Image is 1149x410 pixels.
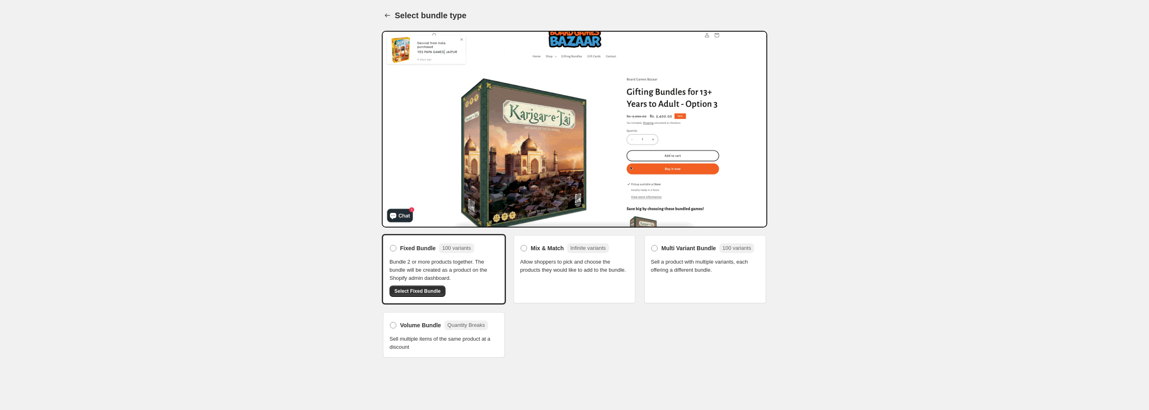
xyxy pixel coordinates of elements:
[442,245,471,251] span: 100 variants
[531,244,564,252] span: Mix & Match
[448,322,485,328] span: Quantity Breaks
[400,244,436,252] span: Fixed Bundle
[394,288,441,294] span: Select Fixed Bundle
[382,10,393,21] button: Back
[651,258,760,274] span: Sell a product with multiple variants, each offering a different bundle.
[520,258,629,274] span: Allow shoppers to pick and choose the products they would like to add to the bundle.
[382,31,767,228] img: Bundle Preview
[389,285,445,297] button: Select Fixed Bundle
[389,335,498,351] span: Sell multiple items of the same product at a discount
[389,258,498,282] span: Bundle 2 or more products together. The bundle will be created as a product on the Shopify admin ...
[395,11,467,20] h1: Select bundle type
[400,321,441,329] span: Volume Bundle
[723,245,751,251] span: 100 variants
[661,244,716,252] span: Multi Variant Bundle
[570,245,606,251] span: Infinite variants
